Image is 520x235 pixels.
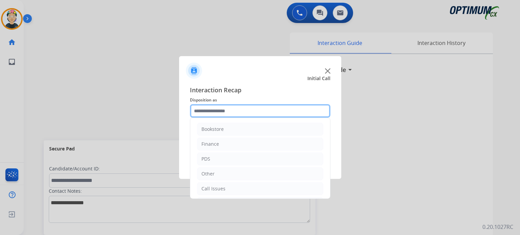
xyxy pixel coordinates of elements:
div: Other [201,170,215,177]
div: PDS [201,156,210,162]
div: Call Issues [201,185,225,192]
span: Initial Call [307,75,330,82]
div: Bookstore [201,126,224,133]
span: Disposition as [190,96,330,104]
span: Interaction Recap [190,85,330,96]
p: 0.20.1027RC [482,223,513,231]
img: contactIcon [186,63,202,79]
div: Finance [201,141,219,147]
